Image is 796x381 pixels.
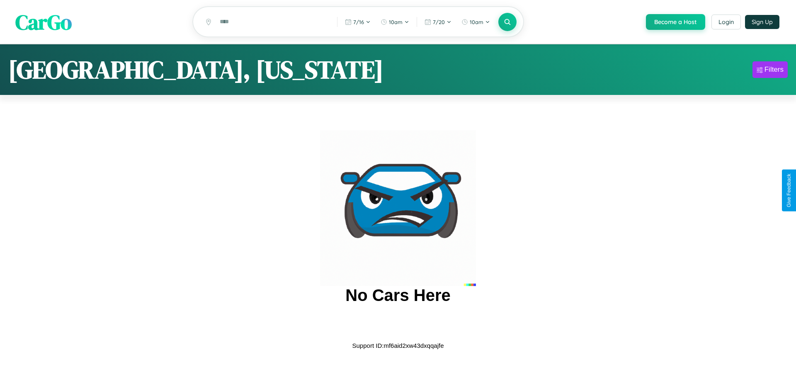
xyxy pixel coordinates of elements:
img: car [320,130,476,286]
span: 10am [389,19,403,25]
span: 7 / 20 [433,19,445,25]
span: CarGo [15,7,72,36]
span: 7 / 16 [353,19,364,25]
button: 7/16 [341,15,375,29]
button: 10am [457,15,494,29]
button: 7/20 [420,15,456,29]
div: Give Feedback [786,174,792,207]
button: Sign Up [745,15,779,29]
button: Become a Host [646,14,705,30]
button: Login [711,15,741,29]
button: Filters [752,61,788,78]
div: Filters [764,66,784,74]
h1: [GEOGRAPHIC_DATA], [US_STATE] [8,53,383,87]
h2: No Cars Here [345,286,450,305]
span: 10am [470,19,483,25]
button: 10am [376,15,413,29]
p: Support ID: mf6aid2xw43dxqqajfe [352,340,444,351]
